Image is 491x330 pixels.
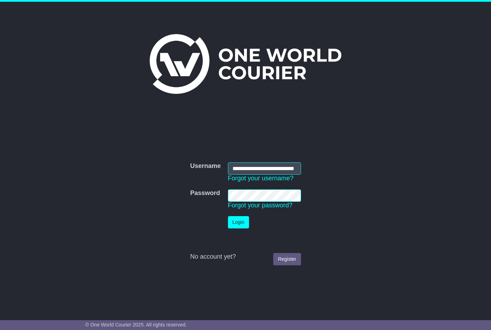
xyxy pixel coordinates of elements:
button: Login [228,216,249,228]
span: © One World Courier 2025. All rights reserved. [85,322,187,328]
label: Password [190,189,220,197]
img: One World [150,34,341,94]
a: Register [273,253,301,265]
a: Forgot your username? [228,175,294,182]
label: Username [190,162,221,170]
div: No account yet? [190,253,301,261]
a: Forgot your password? [228,202,293,209]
